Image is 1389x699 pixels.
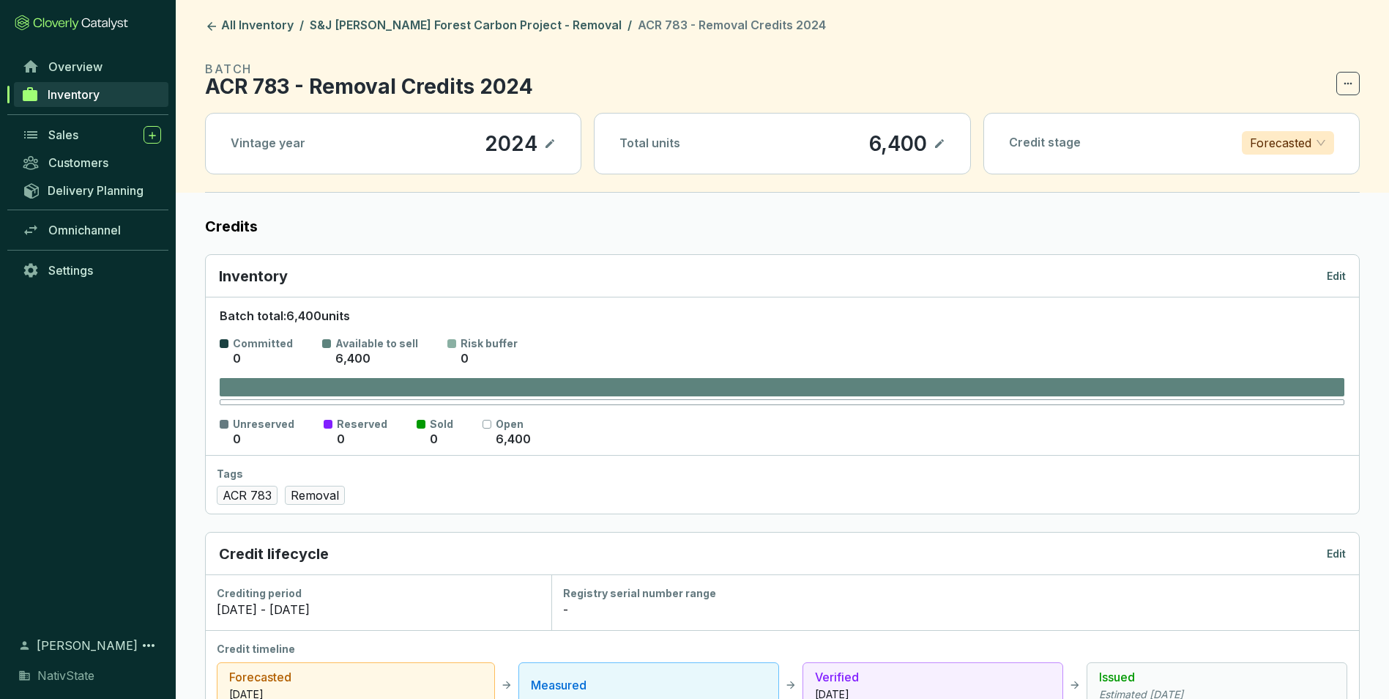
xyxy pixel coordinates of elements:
[563,601,1347,618] div: -
[15,218,168,243] a: Omnichannel
[37,667,94,684] span: NativState
[217,642,1347,657] div: Credit timeline
[219,544,329,564] p: Credit lifecycle
[48,87,100,102] span: Inventory
[217,586,540,601] div: Crediting period
[461,351,469,366] span: 0
[1327,269,1346,284] p: Edit
[48,263,93,278] span: Settings
[231,136,305,152] p: Vintage year
[205,216,1360,237] label: Credits
[48,223,121,237] span: Omnichannel
[15,258,168,283] a: Settings
[15,150,168,175] a: Customers
[1250,132,1311,154] p: Forecasted
[15,54,168,79] a: Overview
[335,336,418,351] p: Available to sell
[1009,135,1081,151] p: Credit stage
[48,127,78,142] span: Sales
[202,18,297,35] a: All Inventory
[48,155,108,170] span: Customers
[430,417,453,432] p: Sold
[496,417,531,432] p: Open
[37,637,138,654] span: [PERSON_NAME]
[205,60,533,78] p: BATCH
[217,601,540,618] div: [DATE] - [DATE]
[48,183,144,198] span: Delivery Planning
[484,131,538,156] p: 2024
[335,351,370,367] p: 6,400
[430,432,438,448] p: 0
[815,668,1051,686] p: Verified
[233,417,294,432] p: Unreserved
[337,432,345,448] p: 0
[217,467,1347,481] div: Tags
[229,668,483,686] p: Forecasted
[219,266,288,286] p: Inventory
[307,18,625,35] a: S&J [PERSON_NAME] Forest Carbon Project - Removal
[461,336,518,351] p: Risk buffer
[337,417,387,432] p: Reserved
[1327,547,1346,561] p: Edit
[233,432,241,448] p: 0
[233,336,293,351] p: Committed
[868,131,928,156] p: 6,400
[299,18,304,35] li: /
[14,82,168,107] a: Inventory
[15,122,168,147] a: Sales
[48,59,103,74] span: Overview
[496,432,531,448] p: 6,400
[531,676,767,694] p: Measured
[628,18,632,35] li: /
[15,178,168,202] a: Delivery Planning
[285,486,345,505] span: Removal
[205,78,533,95] p: ACR 783 - Removal Credits 2024
[619,136,680,152] p: Total units
[220,308,1344,325] p: Batch total: 6,400 units
[1099,668,1335,686] p: Issued
[217,486,278,505] span: ACR 783
[563,586,1347,601] div: Registry serial number range
[233,351,241,367] p: 0
[638,18,826,32] span: ACR 783 - Removal Credits 2024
